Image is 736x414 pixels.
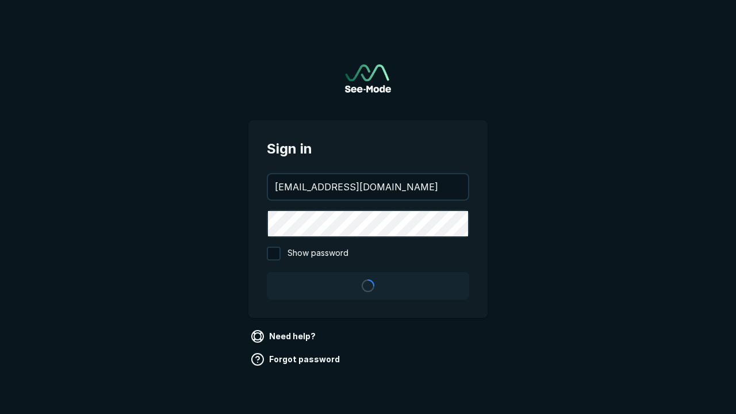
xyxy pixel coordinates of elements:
a: Need help? [248,327,320,346]
img: See-Mode Logo [345,64,391,93]
input: your@email.com [268,174,468,200]
span: Show password [287,247,348,260]
a: Forgot password [248,350,344,369]
a: Go to sign in [345,64,391,93]
span: Sign in [267,139,469,159]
